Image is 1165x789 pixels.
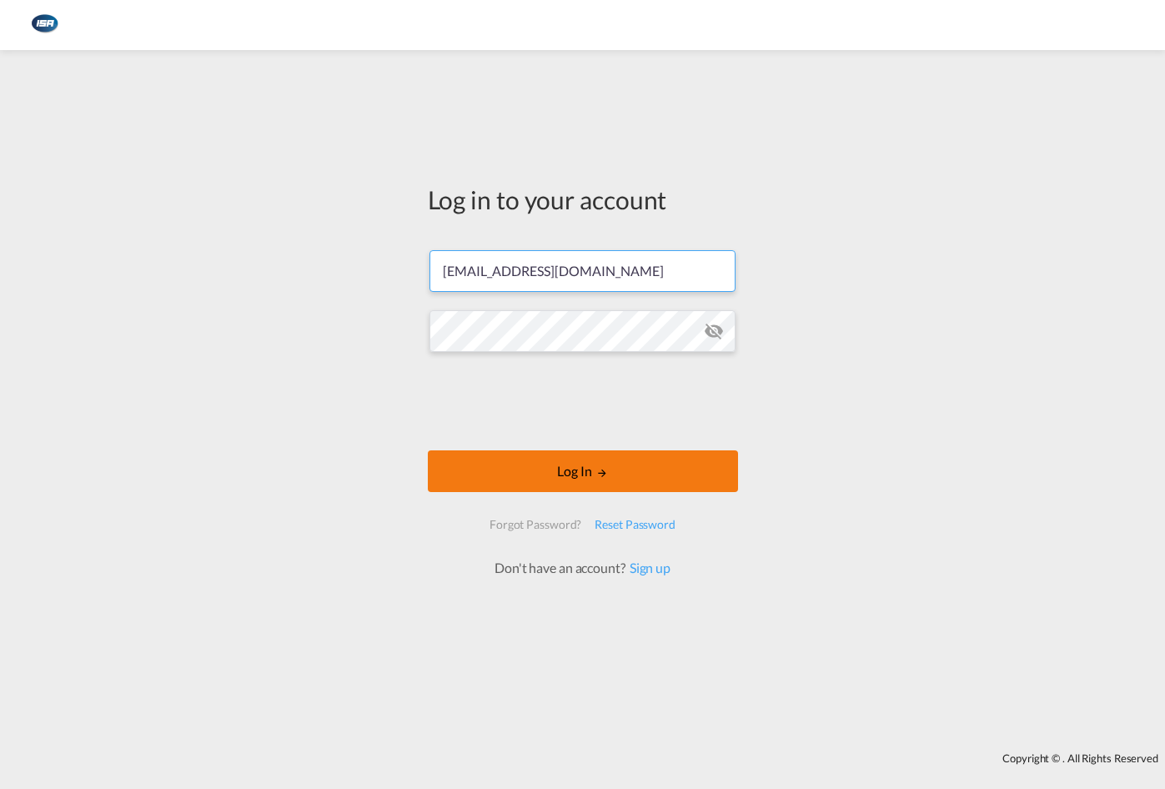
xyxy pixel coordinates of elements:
a: Sign up [625,560,670,575]
input: Enter email/phone number [429,250,736,292]
div: Don't have an account? [476,559,689,577]
button: LOGIN [428,450,738,492]
div: Forgot Password? [483,510,588,540]
div: Reset Password [588,510,682,540]
md-icon: icon-eye-off [704,321,724,341]
img: 1aa151c0c08011ec8d6f413816f9a227.png [25,7,63,44]
div: Log in to your account [428,182,738,217]
iframe: reCAPTCHA [456,369,710,434]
